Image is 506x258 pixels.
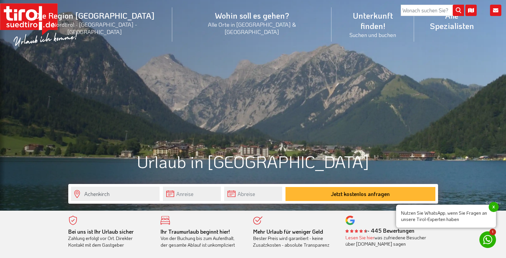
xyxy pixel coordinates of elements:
[489,229,496,235] span: 1
[68,228,151,248] div: Zahlung erfolgt vor Ort. Direkter Kontakt mit dem Gastgeber
[490,5,501,16] i: Kontakt
[68,152,438,171] h1: Urlaub in [GEOGRAPHIC_DATA]
[414,3,489,38] a: Alle Spezialisten
[17,3,172,43] a: Die Region [GEOGRAPHIC_DATA]Nordtirol - [GEOGRAPHIC_DATA] - [GEOGRAPHIC_DATA]
[396,205,496,228] span: Nutzen Sie WhatsApp, wenn Sie Fragen an unsere Tirol-Experten haben
[253,228,336,248] div: Bester Preis wird garantiert - keine Zusatzkosten - absolute Transparenz
[345,234,428,247] div: was zufriedene Besucher über [DOMAIN_NAME] sagen
[68,228,134,235] b: Bei uns ist Ihr Urlaub sicher
[224,187,282,201] input: Abreise
[331,3,414,46] a: Unterkunft finden!Suchen und buchen
[163,187,221,201] input: Anreise
[71,187,160,201] input: Wo soll's hingehen?
[172,3,331,43] a: Wohin soll es gehen?Alle Orte in [GEOGRAPHIC_DATA] & [GEOGRAPHIC_DATA]
[285,187,435,201] button: Jetzt kostenlos anfragen
[479,231,496,248] a: 1 Nutzen Sie WhatsApp, wenn Sie Fragen an unsere Tirol-Experten habenx
[180,21,323,35] small: Alle Orte in [GEOGRAPHIC_DATA] & [GEOGRAPHIC_DATA]
[161,228,243,248] div: Von der Buchung bis zum Aufenthalt, der gesamte Ablauf ist unkompliziert
[401,5,464,16] input: Wonach suchen Sie?
[339,31,406,38] small: Suchen und buchen
[25,21,164,35] small: Nordtirol - [GEOGRAPHIC_DATA] - [GEOGRAPHIC_DATA]
[465,5,477,16] i: Karte öffnen
[345,227,414,234] b: - 445 Bewertungen
[345,234,374,241] a: Lesen Sie hier
[161,228,230,235] b: Ihr Traumurlaub beginnt hier!
[489,202,499,212] span: x
[253,228,323,235] b: Mehr Urlaub für weniger Geld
